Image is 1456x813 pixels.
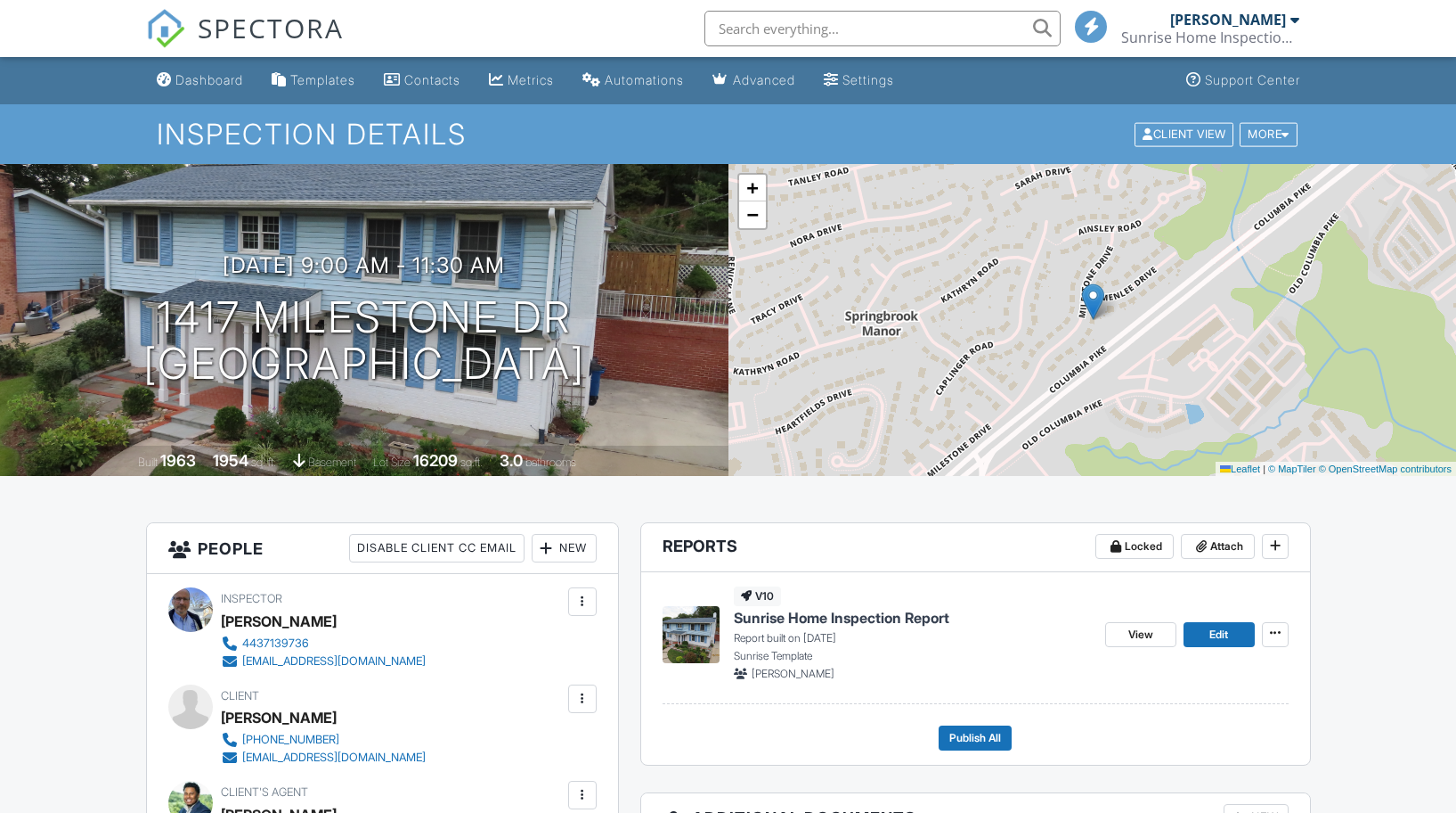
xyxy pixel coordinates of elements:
[704,11,1061,46] input: Search everything...
[1240,122,1297,146] div: More
[377,64,468,97] a: Contacts
[308,456,356,469] span: basement
[1133,127,1238,140] a: Client View
[413,451,458,470] div: 16209
[817,64,901,97] a: Settings
[349,534,525,563] div: Disable Client CC Email
[175,72,243,87] div: Dashboard
[150,64,250,97] a: Dashboard
[1170,11,1286,29] div: [PERSON_NAME]
[373,456,411,469] span: Lot Size
[146,9,185,48] img: The Best Home Inspection Software - Spectora
[138,456,158,469] span: Built
[739,201,766,228] a: Zoom out
[221,731,426,749] a: [PHONE_NUMBER]
[1082,283,1104,320] img: Marker
[251,456,276,469] span: sq. ft.
[1263,464,1265,474] span: |
[605,72,684,87] div: Automations
[1220,464,1260,474] a: Leaflet
[242,751,426,765] div: [EMAIL_ADDRESS][DOMAIN_NAME]
[532,534,597,563] div: New
[1179,64,1307,97] a: Support Center
[404,72,460,87] div: Contacts
[290,72,355,87] div: Templates
[143,294,585,389] h1: 1417 Milestone Dr [GEOGRAPHIC_DATA]
[221,608,337,635] div: [PERSON_NAME]
[223,253,505,277] h3: [DATE] 9:00 am - 11:30 am
[746,177,758,199] span: +
[500,451,523,470] div: 3.0
[508,72,554,87] div: Metrics
[525,456,576,469] span: bathrooms
[221,785,308,799] span: Client's Agent
[733,72,795,87] div: Advanced
[242,733,339,747] div: [PHONE_NUMBER]
[575,64,691,97] a: Automations (Basic)
[482,64,561,97] a: Metrics
[842,72,894,87] div: Settings
[221,592,282,605] span: Inspector
[221,749,426,767] a: [EMAIL_ADDRESS][DOMAIN_NAME]
[746,203,758,226] span: −
[147,523,618,574] h3: People
[157,119,1298,150] h1: Inspection Details
[198,9,344,46] span: SPECTORA
[221,653,426,670] a: [EMAIL_ADDRESS][DOMAIN_NAME]
[160,451,196,470] div: 1963
[460,456,483,469] span: sq.ft.
[213,451,248,470] div: 1954
[221,689,259,702] span: Client
[1121,29,1299,46] div: Sunrise Home Inspections, LLC
[221,635,426,653] a: 4437139736
[221,704,337,731] div: [PERSON_NAME]
[242,654,426,669] div: [EMAIL_ADDRESS][DOMAIN_NAME]
[739,175,766,201] a: Zoom in
[1135,122,1233,146] div: Client View
[264,64,362,97] a: Templates
[1268,464,1316,474] a: © MapTiler
[242,636,309,651] div: 4437139736
[1319,464,1452,474] a: © OpenStreetMap contributors
[146,24,344,62] a: SPECTORA
[705,64,802,97] a: Advanced
[1205,72,1300,87] div: Support Center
